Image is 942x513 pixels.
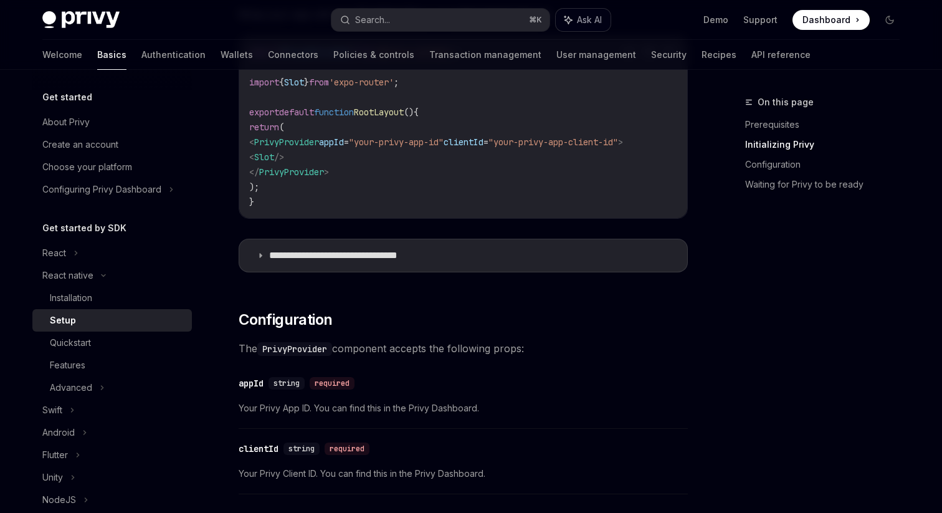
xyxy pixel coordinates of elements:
div: React native [42,268,93,283]
span: ; [394,77,399,88]
span: 'expo-router' [329,77,394,88]
h5: Get started [42,90,92,105]
div: Android [42,425,75,440]
div: Flutter [42,448,68,463]
span: ( [279,122,284,133]
button: Search...⌘K [331,9,549,31]
div: NodeJS [42,492,76,507]
a: Connectors [268,40,318,70]
span: < [249,151,254,163]
a: Waiting for Privy to be ready [745,175,910,194]
a: Create an account [32,133,192,156]
a: Installation [32,287,192,309]
span: } [249,196,254,208]
span: Dashboard [802,14,850,26]
span: = [344,137,349,148]
a: Wallets [221,40,253,70]
h5: Get started by SDK [42,221,126,236]
div: Swift [42,403,62,418]
a: Dashboard [792,10,870,30]
a: Choose your platform [32,156,192,178]
a: Features [32,354,192,376]
div: required [310,377,354,390]
span: } [304,77,309,88]
div: Search... [355,12,390,27]
div: Configuring Privy Dashboard [42,182,161,197]
a: Setup [32,309,192,332]
div: Setup [50,313,76,328]
div: Create an account [42,137,118,152]
a: Recipes [702,40,736,70]
span: Slot [284,77,304,88]
span: </ [249,166,259,178]
span: default [279,107,314,118]
a: User management [556,40,636,70]
span: > [618,137,623,148]
div: Choose your platform [42,160,132,175]
span: string [274,378,300,388]
span: PrivyProvider [254,137,319,148]
span: /> [274,151,284,163]
span: from [309,77,329,88]
span: () [404,107,414,118]
div: Quickstart [50,335,91,350]
span: appId [319,137,344,148]
button: Ask AI [556,9,611,31]
span: ⌘ K [529,15,542,25]
a: Welcome [42,40,82,70]
span: Ask AI [577,14,602,26]
span: On this page [758,95,814,110]
div: appId [239,377,264,390]
span: ); [249,181,259,193]
a: Transaction management [429,40,541,70]
span: > [324,166,329,178]
a: Initializing Privy [745,135,910,155]
div: Installation [50,290,92,305]
code: PrivyProvider [257,342,332,356]
span: < [249,137,254,148]
span: "your-privy-app-id" [349,137,444,148]
div: React [42,246,66,261]
a: Demo [703,14,728,26]
span: "your-privy-app-client-id" [488,137,618,148]
span: Configuration [239,310,332,330]
a: API reference [751,40,811,70]
a: Support [743,14,778,26]
button: Toggle dark mode [880,10,900,30]
a: Basics [97,40,126,70]
img: dark logo [42,11,120,29]
div: About Privy [42,115,90,130]
span: Slot [254,151,274,163]
a: Policies & controls [333,40,414,70]
div: Advanced [50,380,92,395]
a: About Privy [32,111,192,133]
span: PrivyProvider [259,166,324,178]
span: string [288,444,315,454]
span: function [314,107,354,118]
span: Your Privy Client ID. You can find this in the Privy Dashboard. [239,466,688,481]
span: = [483,137,488,148]
a: Prerequisites [745,115,910,135]
div: Unity [42,470,63,485]
span: The component accepts the following props: [239,340,688,357]
span: clientId [444,137,483,148]
span: Your Privy App ID. You can find this in the Privy Dashboard. [239,401,688,416]
span: export [249,107,279,118]
div: required [325,443,369,455]
a: Quickstart [32,332,192,354]
span: return [249,122,279,133]
span: { [414,107,419,118]
span: import [249,77,279,88]
div: Features [50,358,85,373]
span: RootLayout [354,107,404,118]
a: Authentication [141,40,206,70]
a: Configuration [745,155,910,175]
span: { [279,77,284,88]
a: Security [651,40,687,70]
div: clientId [239,443,278,455]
